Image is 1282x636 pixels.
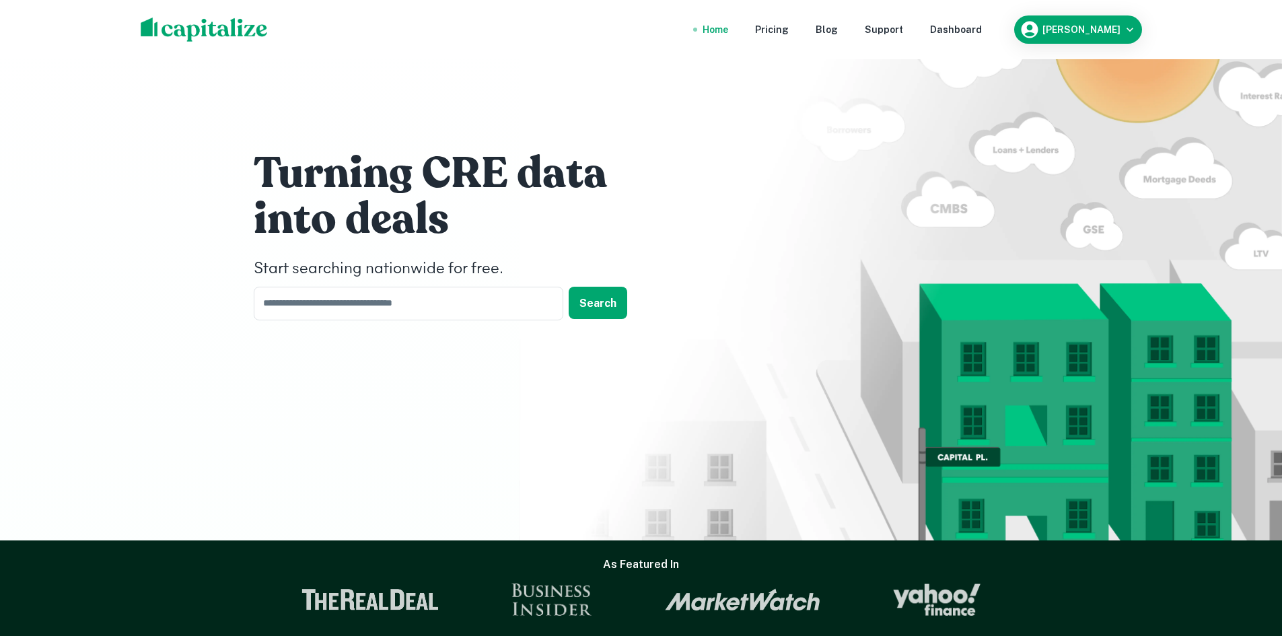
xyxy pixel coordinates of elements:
[755,22,789,37] a: Pricing
[254,147,657,201] h1: Turning CRE data
[301,589,439,610] img: The Real Deal
[703,22,728,37] a: Home
[569,287,627,319] button: Search
[665,588,820,611] img: Market Watch
[865,22,903,37] a: Support
[254,257,657,281] h4: Start searching nationwide for free.
[1042,25,1120,34] h6: [PERSON_NAME]
[893,584,981,616] img: Yahoo Finance
[254,192,657,246] h1: into deals
[1215,528,1282,593] iframe: Chat Widget
[141,17,268,42] img: capitalize-logo.png
[930,22,982,37] a: Dashboard
[1014,15,1142,44] button: [PERSON_NAME]
[603,557,679,573] h6: As Featured In
[816,22,838,37] a: Blog
[511,584,592,616] img: Business Insider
